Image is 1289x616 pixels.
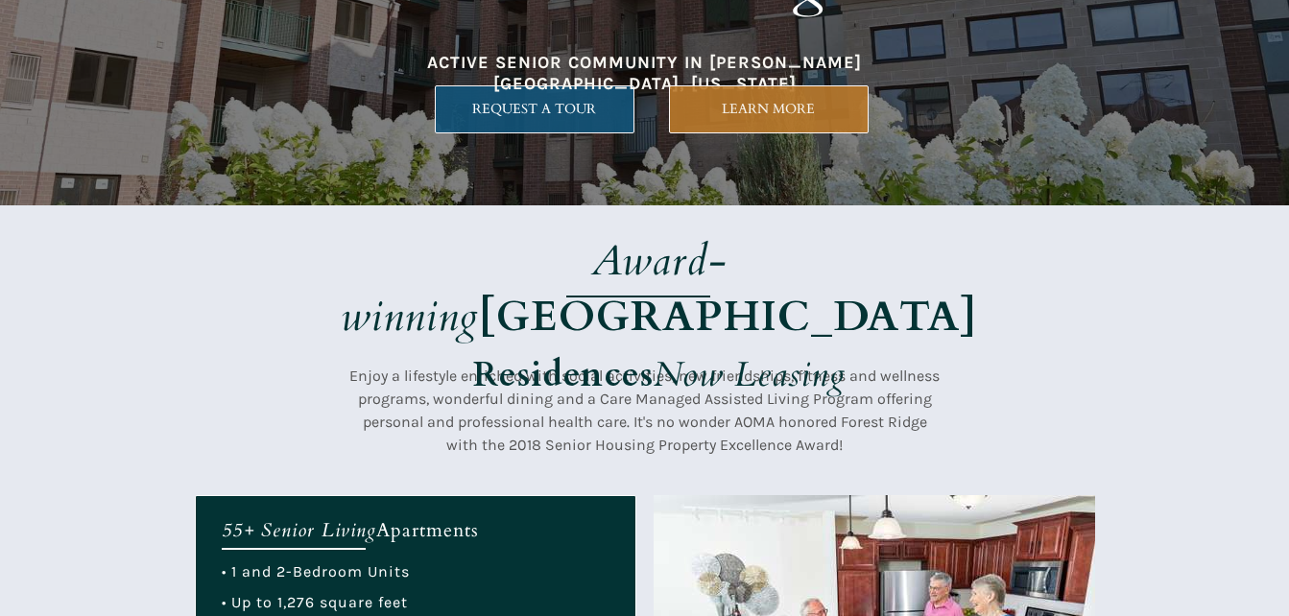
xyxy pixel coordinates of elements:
strong: Residences [473,351,654,398]
span: LEARN MORE [670,101,868,117]
em: 55+ Senior Living [222,517,376,543]
span: REQUEST A TOUR [436,101,633,117]
strong: [GEOGRAPHIC_DATA] [479,288,977,345]
a: LEARN MORE [669,85,869,133]
em: Now Leasing [654,351,846,398]
a: REQUEST A TOUR [435,85,634,133]
span: • 1 and 2-Bedroom Units [222,562,410,580]
span: • Up to 1,276 square feet [222,593,408,611]
span: ACTIVE SENIOR COMMUNITY IN [PERSON_NAME][GEOGRAPHIC_DATA], [US_STATE] [427,52,862,94]
span: Apartments [376,517,479,543]
em: Award-winning [341,232,728,345]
